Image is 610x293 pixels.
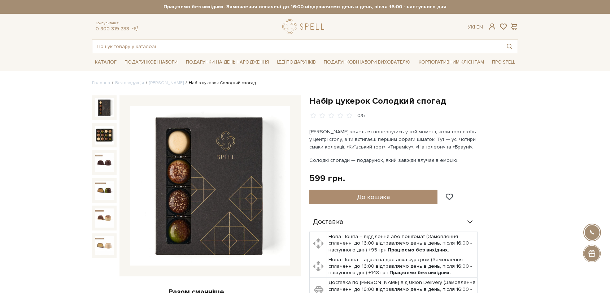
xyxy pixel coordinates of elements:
[92,80,110,86] a: Головна
[282,19,327,34] a: logo
[122,57,180,68] a: Подарункові набори
[130,106,290,266] img: Набір цукерок Солодкий спогад
[149,80,184,86] a: [PERSON_NAME]
[131,26,138,32] a: telegram
[96,21,138,26] span: Консультація:
[313,219,343,225] span: Доставка
[468,24,483,30] div: Ук
[92,4,518,10] strong: Працюємо без вихідних. Замовлення оплачені до 16:00 відправляємо день в день, після 16:00 - насту...
[489,57,518,68] a: Про Spell
[389,270,451,276] b: Працюємо без вихідних.
[92,40,501,53] input: Пошук товару у каталозі
[96,26,129,32] a: 0 800 319 233
[95,98,114,117] img: Набір цукерок Солодкий спогад
[95,236,114,255] img: Набір цукерок Солодкий спогад
[95,126,114,145] img: Набір цукерок Солодкий спогад
[327,255,478,278] td: Нова Пошта – адресна доставка кур'єром (Замовлення сплаченні до 16:00 відправляємо день в день, п...
[309,190,437,204] button: До кошика
[357,193,390,201] span: До кошика
[184,80,256,86] li: Набір цукерок Солодкий спогад
[183,57,272,68] a: Подарунки на День народження
[357,112,365,119] div: 0/5
[388,247,449,253] b: Працюємо без вихідних.
[309,173,345,184] div: 599 грн.
[274,57,319,68] a: Ідеї подарунків
[309,128,479,151] p: [PERSON_NAME] хочеться повернутись у той момент, коли торт стоїть у центрі столу, а ти встигаєш п...
[501,40,518,53] button: Пошук товару у каталозі
[95,181,114,200] img: Набір цукерок Солодкий спогад
[416,56,487,68] a: Корпоративним клієнтам
[321,56,413,68] a: Подарункові набори вихователю
[95,153,114,172] img: Набір цукерок Солодкий спогад
[309,95,518,107] h1: Набір цукерок Солодкий спогад
[309,156,479,164] p: Солодкі спогади — подарунок, який завжди влучає в емоцію.
[115,80,144,86] a: Вся продукція
[327,232,478,255] td: Нова Пошта – відділення або поштомат (Замовлення сплаченні до 16:00 відправляємо день в день, піс...
[95,208,114,227] img: Набір цукерок Солодкий спогад
[92,57,119,68] a: Каталог
[474,24,475,30] span: |
[476,24,483,30] a: En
